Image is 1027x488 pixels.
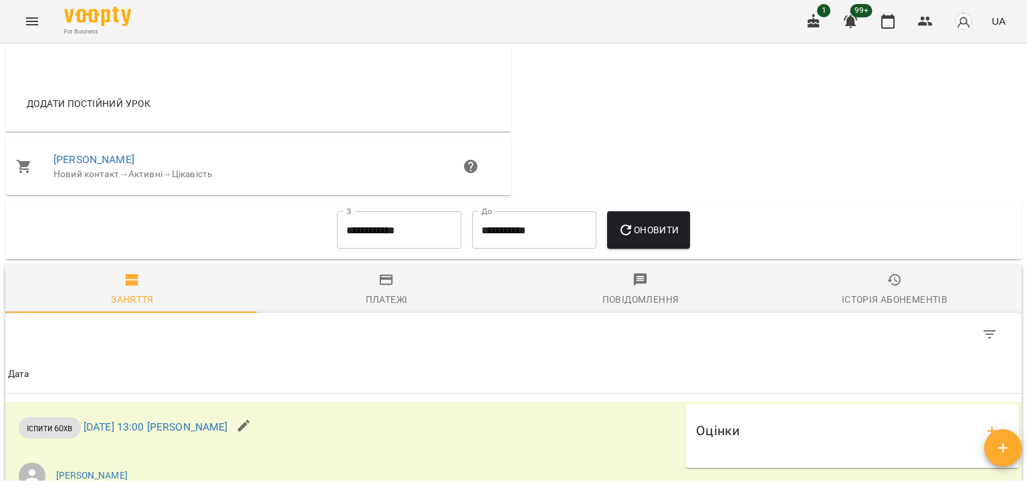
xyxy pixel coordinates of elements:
span: Іспити 60хв [19,422,81,435]
div: Історія абонементів [842,291,947,308]
div: Новий контакт Активні Цікавість [53,168,463,181]
button: Menu [16,5,48,37]
span: → [162,168,172,179]
div: Table Toolbar [5,313,1022,356]
h6: Оцінки [696,420,739,441]
span: 99+ [850,4,873,17]
span: Додати постійний урок [27,96,150,112]
span: 1 [817,4,830,17]
button: Додати постійний урок [21,92,156,116]
span: For Business [64,27,131,36]
button: UA [986,9,1011,33]
a: [PERSON_NAME] [56,469,128,483]
span: Дата [8,366,1019,382]
div: Дата [8,366,29,382]
img: Voopty Logo [64,7,131,26]
div: Повідомлення [602,291,679,308]
div: Sort [8,366,29,382]
button: Оновити [607,211,689,249]
a: [DATE] 13:00 [PERSON_NAME] [84,421,228,434]
span: → [119,168,128,179]
button: Фільтр [974,318,1006,350]
span: UA [992,14,1006,28]
div: Заняття [111,291,154,308]
a: [PERSON_NAME] [53,153,134,166]
button: add evaluations [976,415,1008,447]
span: Оновити [618,222,679,238]
img: avatar_s.png [954,12,973,31]
div: Платежі [366,291,408,308]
